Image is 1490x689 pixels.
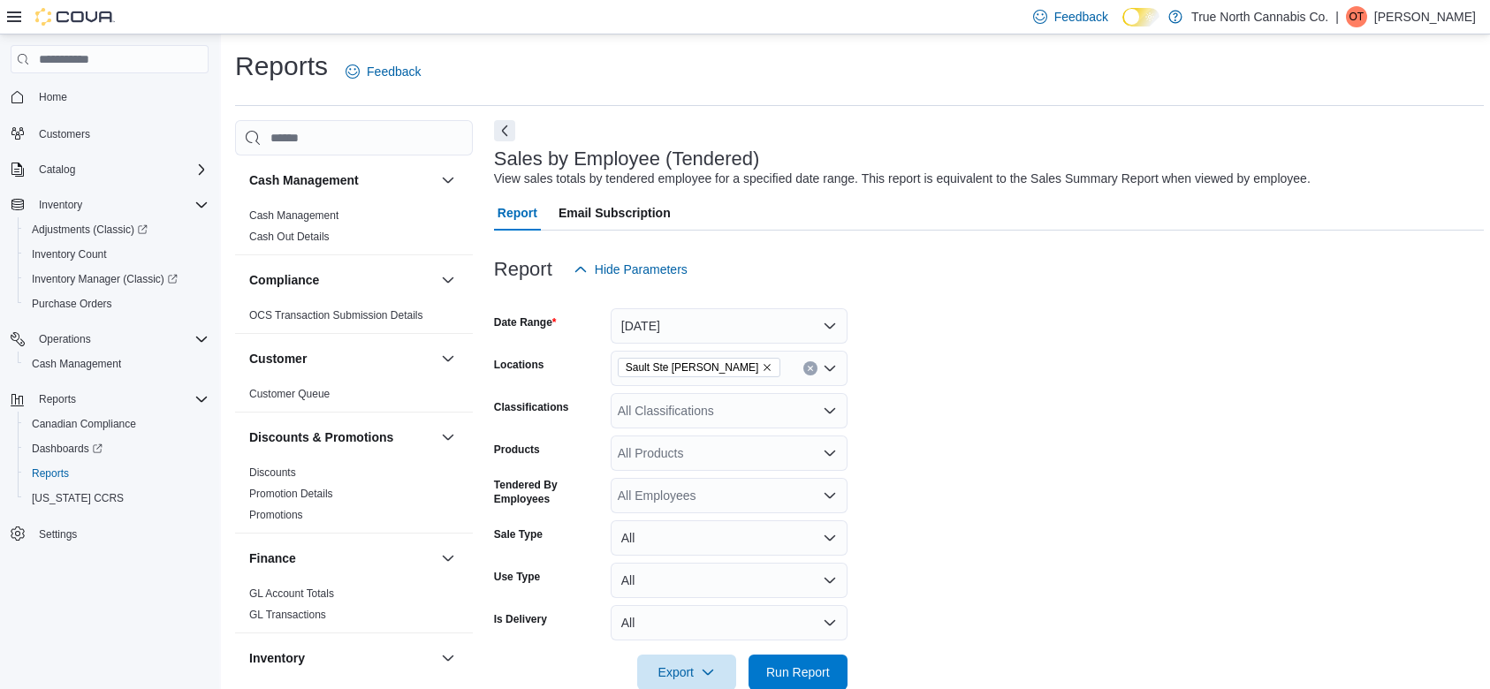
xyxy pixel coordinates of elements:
button: All [611,563,848,598]
nav: Complex example [11,77,209,593]
span: Home [39,90,67,104]
a: Cash Out Details [249,231,330,243]
span: Settings [39,527,77,541]
button: All [611,605,848,640]
button: Open list of options [823,361,837,375]
button: Remove Sault Ste Marie from selection in this group [762,362,772,373]
button: [US_STATE] CCRS [18,486,216,511]
span: Cash Out Details [249,230,330,244]
h3: Discounts & Promotions [249,428,393,446]
button: Clear input [803,361,817,375]
h1: Reports [235,49,328,84]
a: Feedback [338,54,428,89]
a: OCS Transaction Submission Details [249,309,423,322]
span: OCS Transaction Submission Details [249,308,423,322]
span: Ot [1349,6,1365,27]
span: GL Account Totals [249,587,334,601]
div: Oleksandr terekhov [1346,6,1367,27]
label: Is Delivery [494,612,547,626]
a: Settings [32,524,84,545]
a: Dashboards [18,436,216,461]
button: Hide Parameters [566,252,695,287]
button: Open list of options [823,404,837,418]
div: Customer [235,383,473,412]
span: Customer Queue [249,387,330,401]
a: Promotions [249,509,303,521]
p: | [1335,6,1339,27]
span: Inventory [39,198,82,212]
span: Canadian Compliance [32,417,136,431]
button: Operations [32,329,98,350]
button: Reports [32,389,83,410]
a: [US_STATE] CCRS [25,488,131,509]
span: Cash Management [25,353,209,375]
span: Canadian Compliance [25,413,209,435]
button: Settings [4,521,216,547]
a: Cash Management [249,209,338,222]
button: Inventory [4,193,216,217]
button: Catalog [4,157,216,182]
button: Inventory [32,194,89,216]
span: Discounts [249,466,296,480]
a: GL Transactions [249,609,326,621]
span: Inventory [32,194,209,216]
span: Operations [32,329,209,350]
button: Next [494,120,515,141]
span: Reports [32,466,69,481]
span: Settings [32,523,209,545]
h3: Compliance [249,271,319,289]
a: Customer Queue [249,388,330,400]
button: [DATE] [611,308,848,344]
h3: Sales by Employee (Tendered) [494,148,760,170]
h3: Customer [249,350,307,367]
span: Report [498,195,537,231]
div: Finance [235,583,473,632]
button: Customer [437,348,459,369]
span: Promotions [249,508,303,522]
h3: Inventory [249,649,305,667]
span: Feedback [1054,8,1108,26]
span: GL Transactions [249,608,326,622]
a: Adjustments (Classic) [25,219,155,240]
a: GL Account Totals [249,587,334,600]
div: View sales totals by tendered employee for a specified date range. This report is equivalent to t... [494,170,1311,188]
span: Cash Management [249,208,338,223]
button: All [611,520,848,556]
button: Finance [249,549,434,567]
button: Open list of options [823,488,837,503]
button: Operations [4,327,216,352]
input: Dark Mode [1122,8,1159,26]
span: Customers [39,127,90,141]
button: Cash Management [249,171,434,189]
button: Finance [437,548,459,569]
span: Customers [32,122,209,144]
div: Compliance [235,305,473,333]
span: Email Subscription [559,195,671,231]
button: Customer [249,350,434,367]
a: Purchase Orders [25,293,119,314]
span: Hide Parameters [595,261,688,278]
span: Dashboards [32,442,103,456]
span: Inventory Manager (Classic) [32,272,178,286]
button: Discounts & Promotions [249,428,434,446]
p: True North Cannabis Co. [1191,6,1328,27]
a: Inventory Manager (Classic) [25,269,185,290]
span: Sault Ste [PERSON_NAME] [626,359,759,376]
img: Cova [35,8,115,26]
button: Purchase Orders [18,291,216,316]
button: Inventory [249,649,434,667]
p: [PERSON_NAME] [1374,6,1476,27]
button: Customers [4,120,216,146]
button: Compliance [437,269,459,291]
button: Compliance [249,271,434,289]
span: Dashboards [25,438,209,459]
span: Catalog [32,159,209,180]
a: Home [32,87,74,108]
h3: Report [494,259,552,280]
label: Date Range [494,315,557,329]
span: Promotion Details [249,487,333,501]
div: Discounts & Promotions [235,462,473,533]
span: Washington CCRS [25,488,209,509]
button: Catalog [32,159,82,180]
span: Inventory Manager (Classic) [25,269,209,290]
